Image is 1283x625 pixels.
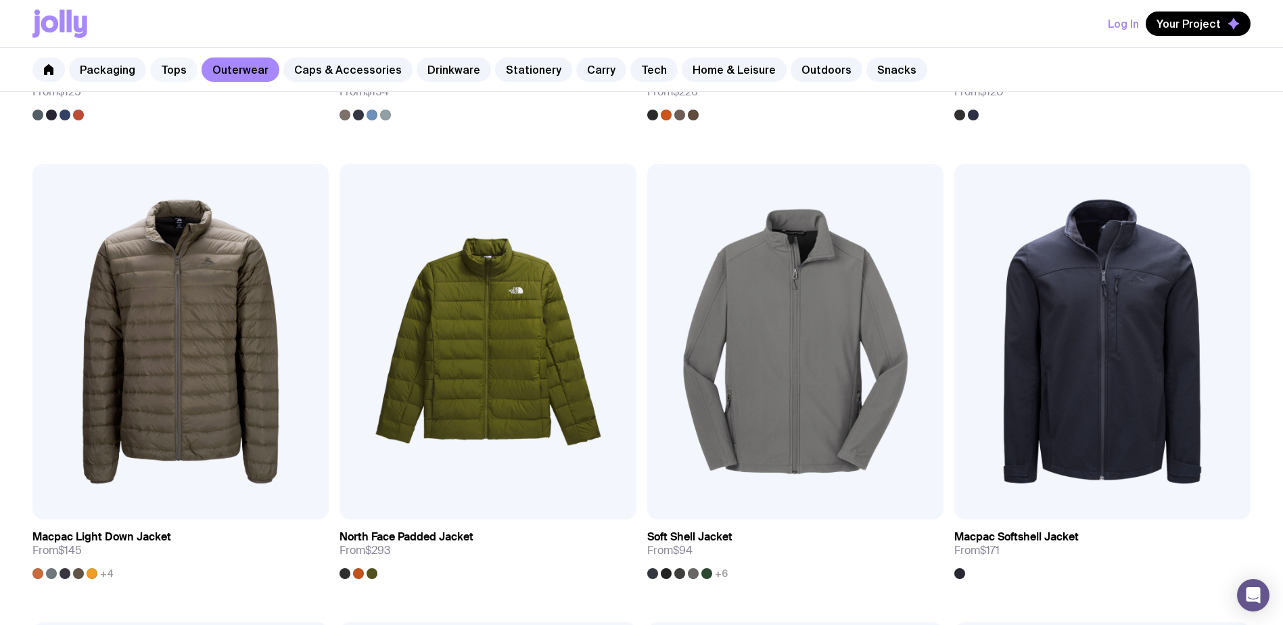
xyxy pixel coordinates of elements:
[647,544,693,557] span: From
[100,568,114,579] span: +4
[150,57,197,82] a: Tops
[417,57,491,82] a: Drinkware
[1108,11,1139,36] button: Log In
[495,57,572,82] a: Stationery
[365,543,390,557] span: $293
[283,57,413,82] a: Caps & Accessories
[69,57,146,82] a: Packaging
[340,544,390,557] span: From
[673,543,693,557] span: $94
[630,57,678,82] a: Tech
[58,543,82,557] span: $145
[32,519,329,579] a: Macpac Light Down JacketFrom$145+4
[715,568,728,579] span: +6
[1157,17,1221,30] span: Your Project
[647,519,943,579] a: Soft Shell JacketFrom$94+6
[866,57,927,82] a: Snacks
[202,57,279,82] a: Outerwear
[791,57,862,82] a: Outdoors
[340,519,636,579] a: North Face Padded JacketFrom$293
[32,530,171,544] h3: Macpac Light Down Jacket
[1146,11,1251,36] button: Your Project
[980,543,1000,557] span: $171
[576,57,626,82] a: Carry
[647,530,732,544] h3: Soft Shell Jacket
[682,57,787,82] a: Home & Leisure
[954,530,1079,544] h3: Macpac Softshell Jacket
[340,530,473,544] h3: North Face Padded Jacket
[32,544,82,557] span: From
[1237,579,1269,611] div: Open Intercom Messenger
[954,544,1000,557] span: From
[954,519,1251,579] a: Macpac Softshell JacketFrom$171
